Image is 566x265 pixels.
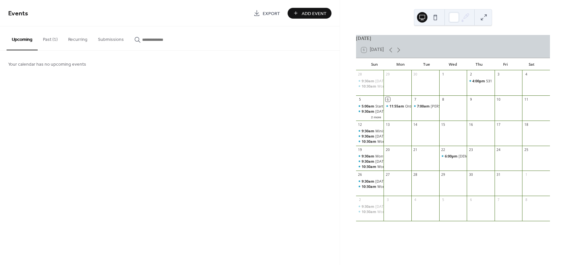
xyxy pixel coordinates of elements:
[362,128,375,133] span: 9:30am
[414,58,440,71] div: Tue
[375,154,404,158] div: Monthly Meeting
[413,72,418,77] div: 30
[356,139,384,144] div: Worship Service
[389,104,405,108] span: 11:55am
[302,10,327,17] span: Add Event
[362,154,375,158] span: 9:30am
[38,26,63,50] button: Past (1)
[384,104,411,108] div: Order cleanser for Aubree
[386,97,390,102] div: 6
[356,78,384,83] div: Sunday School
[356,104,384,108] div: Start ham
[356,109,384,114] div: Sunday School
[375,204,399,209] div: [DATE] School
[377,184,404,189] div: Worship Service
[375,128,407,133] div: Ministry & Counsel
[439,154,467,158] div: Free Church Dinner
[413,147,418,152] div: 21
[362,84,377,89] span: 10:30am
[362,209,377,214] span: 10:30am
[356,134,384,139] div: Sunday School
[386,147,390,152] div: 20
[441,97,445,102] div: 8
[362,139,377,144] span: 10:30am
[524,72,529,77] div: 4
[358,97,362,102] div: 5
[356,154,384,158] div: Monthly Meeting
[441,147,445,152] div: 22
[386,122,390,127] div: 13
[524,173,529,177] div: 1
[413,122,418,127] div: 14
[362,109,375,114] span: 9:30am
[356,179,384,184] div: Sunday School
[362,78,375,83] span: 9:30am
[386,72,390,77] div: 29
[469,122,473,127] div: 16
[375,109,399,114] div: [DATE] School
[496,147,501,152] div: 24
[358,173,362,177] div: 26
[496,173,501,177] div: 31
[496,97,501,102] div: 10
[524,97,529,102] div: 11
[377,209,404,214] div: Worship Service
[7,26,38,50] button: Upcoming
[375,78,399,83] div: [DATE] School
[375,134,399,139] div: [DATE] School
[524,122,529,127] div: 18
[358,72,362,77] div: 28
[386,173,390,177] div: 27
[356,209,384,214] div: Worship Service
[362,164,377,169] span: 10:30am
[492,58,519,71] div: Fri
[362,204,375,209] span: 9:30am
[469,97,473,102] div: 9
[441,122,445,127] div: 15
[362,159,375,164] span: 9:30am
[377,84,404,89] div: Worship Service
[469,198,473,202] div: 6
[356,164,384,169] div: Worship Service
[440,58,466,71] div: Wed
[386,198,390,202] div: 3
[377,139,404,144] div: Worship Service
[467,78,495,83] div: 531
[263,10,280,17] span: Export
[249,8,285,19] a: Export
[441,198,445,202] div: 5
[519,58,545,71] div: Sat
[362,134,375,139] span: 9:30am
[445,154,459,158] span: 6:00pm
[93,26,129,50] button: Submissions
[472,78,486,83] span: 4:00pm
[362,184,377,189] span: 10:30am
[405,104,448,108] div: Order cleanser for Aubree
[375,104,392,108] div: Start ham
[358,198,362,202] div: 2
[411,104,439,108] div: Cyrus
[387,58,414,71] div: Mon
[469,173,473,177] div: 30
[377,164,404,169] div: Worship Service
[356,128,384,133] div: Ministry & Counsel
[441,72,445,77] div: 1
[375,179,399,184] div: [DATE] School
[358,147,362,152] div: 19
[8,61,86,68] span: Your calendar has no upcoming events
[356,204,384,209] div: Sunday School
[413,173,418,177] div: 28
[63,26,93,50] button: Recurring
[375,159,399,164] div: [DATE] School
[496,198,501,202] div: 7
[356,159,384,164] div: Sunday School
[362,104,375,108] span: 5:00am
[288,8,331,19] button: Add Event
[413,198,418,202] div: 4
[358,122,362,127] div: 12
[361,58,387,71] div: Sun
[417,104,431,108] span: 7:00am
[459,154,510,158] div: [DEMOGRAPHIC_DATA] Dinner
[8,7,28,20] span: Events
